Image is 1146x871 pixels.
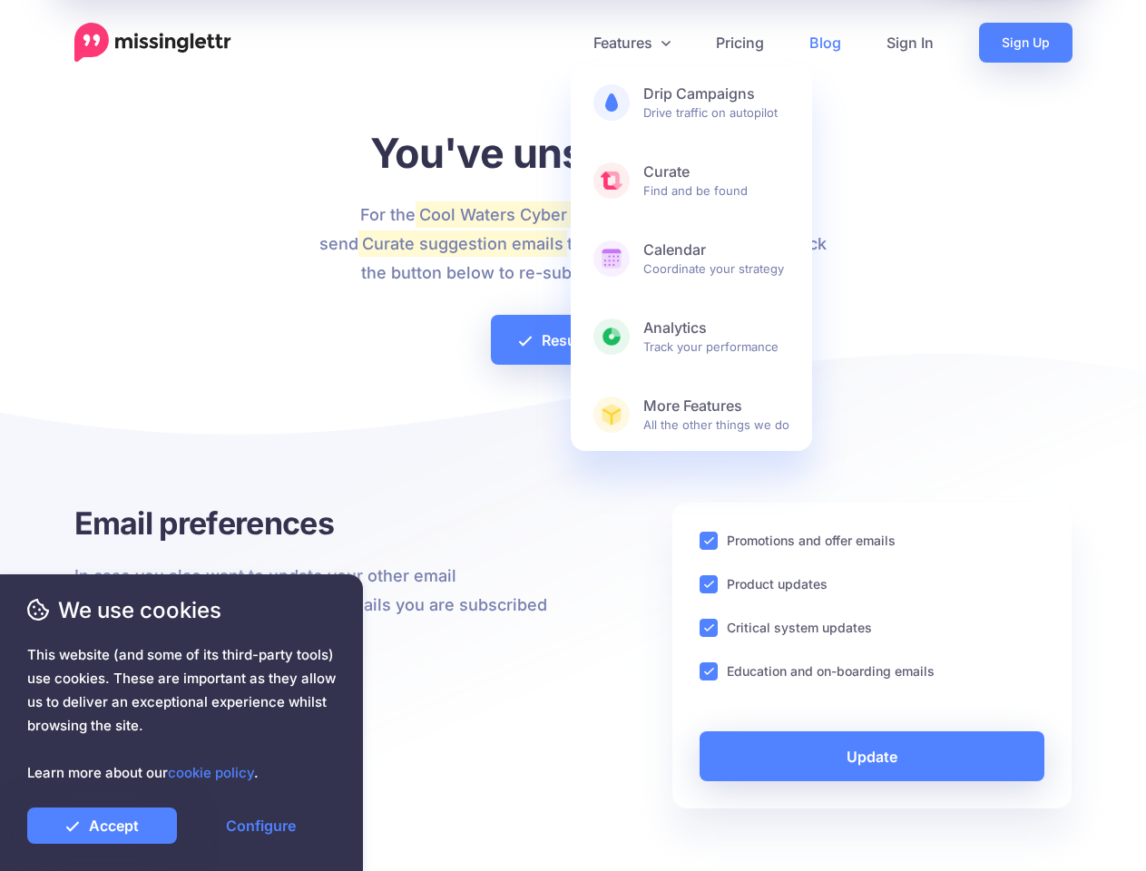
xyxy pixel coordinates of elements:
[571,222,812,295] a: CalendarCoordinate your strategy
[27,594,336,626] span: We use cookies
[864,23,956,63] a: Sign In
[700,731,1045,781] a: Update
[491,315,655,365] a: Resubscribe
[416,201,570,227] mark: Cool Waters Cyber
[571,144,812,217] a: CurateFind and be found
[186,807,336,844] a: Configure
[643,240,789,259] b: Calendar
[317,201,829,288] p: For the Workspace, we'll no longer send to you. If this was a mistake click the button below to r...
[979,23,1073,63] a: Sign Up
[74,562,560,649] p: In case you also want to update your other email preferences, below are the other emails you are ...
[727,573,828,594] label: Product updates
[358,230,566,256] mark: Curate suggestion emails
[727,617,872,638] label: Critical system updates
[643,240,789,277] span: Coordinate your strategy
[643,162,789,199] span: Find and be found
[571,66,812,139] a: Drip CampaignsDrive traffic on autopilot
[643,396,789,416] b: More Features
[693,23,787,63] a: Pricing
[571,66,812,451] div: Features
[571,300,812,373] a: AnalyticsTrack your performance
[643,84,789,103] b: Drip Campaigns
[571,378,812,451] a: More FeaturesAll the other things we do
[317,128,829,178] h1: You've unsubscribed
[571,23,693,63] a: Features
[643,318,789,355] span: Track your performance
[643,84,789,121] span: Drive traffic on autopilot
[787,23,864,63] a: Blog
[27,643,336,785] span: This website (and some of its third-party tools) use cookies. These are important as they allow u...
[74,503,560,543] h3: Email preferences
[643,396,789,433] span: All the other things we do
[727,530,896,551] label: Promotions and offer emails
[643,162,789,181] b: Curate
[27,807,177,844] a: Accept
[643,318,789,338] b: Analytics
[168,764,254,781] a: cookie policy
[727,661,935,681] label: Education and on-boarding emails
